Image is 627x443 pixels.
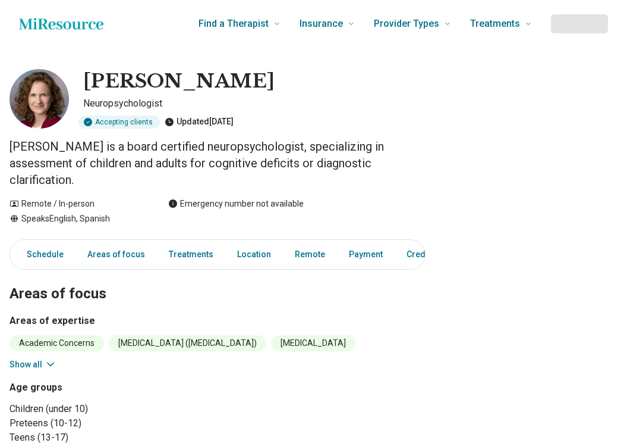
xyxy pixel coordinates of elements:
a: Credentials [399,242,459,267]
li: Preteens (10-12) [10,416,213,430]
a: Treatments [162,242,220,267]
div: Speaks English, Spanish [10,213,144,225]
li: Academic Concerns [10,335,104,351]
span: Treatments [470,15,520,32]
a: Home page [19,12,103,36]
li: Children (under 10) [10,402,213,416]
li: [MEDICAL_DATA] [271,335,355,351]
a: Schedule [12,242,71,267]
a: Areas of focus [80,242,152,267]
li: [MEDICAL_DATA] ([MEDICAL_DATA]) [109,335,266,351]
span: Find a Therapist [199,15,269,32]
div: Updated [DATE] [165,116,234,129]
h3: Areas of expertise [10,314,426,328]
p: [PERSON_NAME] is a board certified neuropsychologist, specializing in assessment of children and ... [10,138,426,188]
button: Show all [10,358,56,371]
span: Provider Types [374,15,439,32]
img: Christine Durrett, Neuropsychologist [10,69,69,129]
a: Payment [342,242,390,267]
a: Remote [288,242,332,267]
div: Remote / In-person [10,198,144,210]
h1: [PERSON_NAME] [83,69,275,94]
p: Neuropsychologist [83,96,426,111]
a: Location [230,242,278,267]
div: Accepting clients [78,116,160,129]
span: Insurance [300,15,343,32]
div: Emergency number not available [168,198,304,210]
h2: Areas of focus [10,255,426,304]
h3: Age groups [10,380,213,395]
